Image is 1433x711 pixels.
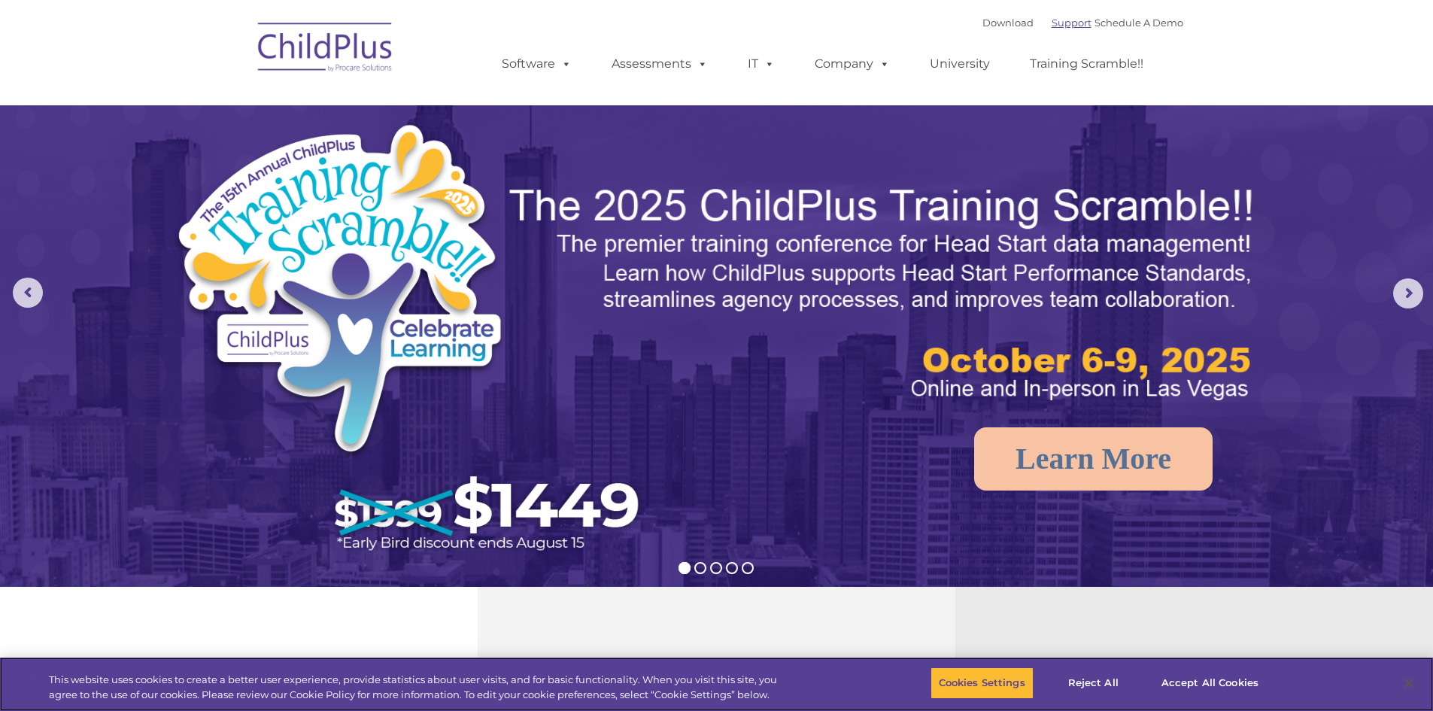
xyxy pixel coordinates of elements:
[974,427,1213,491] a: Learn More
[1094,17,1183,29] a: Schedule A Demo
[487,49,587,79] a: Software
[982,17,1183,29] font: |
[982,17,1034,29] a: Download
[800,49,905,79] a: Company
[209,99,255,111] span: Last name
[915,49,1005,79] a: University
[1392,667,1425,700] button: Close
[49,673,788,702] div: This website uses cookies to create a better user experience, provide statistics about user visit...
[1153,667,1267,699] button: Accept All Cookies
[1046,667,1140,699] button: Reject All
[733,49,790,79] a: IT
[209,161,273,172] span: Phone number
[931,667,1034,699] button: Cookies Settings
[1015,49,1158,79] a: Training Scramble!!
[597,49,723,79] a: Assessments
[1052,17,1091,29] a: Support
[250,12,401,87] img: ChildPlus by Procare Solutions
